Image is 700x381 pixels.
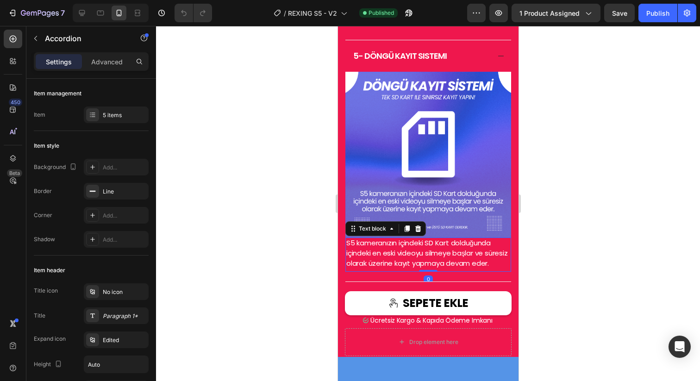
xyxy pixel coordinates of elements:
[646,8,669,18] div: Publish
[103,212,146,220] div: Add...
[34,211,52,219] div: Corner
[512,4,600,22] button: 1 product assigned
[284,8,286,18] span: /
[34,312,45,320] div: Title
[638,4,677,22] button: Publish
[34,187,52,195] div: Border
[103,187,146,196] div: Line
[175,4,212,22] div: Undo/Redo
[45,33,124,44] p: Accordion
[91,57,123,67] p: Advanced
[103,163,146,172] div: Add...
[369,9,394,17] span: Published
[4,4,69,22] button: 7
[34,266,65,275] div: Item header
[103,336,146,344] div: Edited
[604,4,635,22] button: Save
[34,111,45,119] div: Item
[103,288,146,296] div: No icon
[669,336,691,358] div: Open Intercom Messenger
[34,142,59,150] div: Item style
[9,99,22,106] div: 450
[103,312,146,320] div: Paragraph 1*
[61,7,65,19] p: 7
[84,356,148,373] input: Auto
[103,111,146,119] div: 5 items
[34,235,55,244] div: Shadow
[519,8,580,18] span: 1 product assigned
[34,335,66,343] div: Expand icon
[34,89,81,98] div: Item management
[7,169,22,177] div: Beta
[103,236,146,244] div: Add...
[46,57,72,67] p: Settings
[34,358,64,371] div: Height
[338,26,519,381] iframe: Design area
[34,287,58,295] div: Title icon
[612,9,627,17] span: Save
[288,8,337,18] span: REXING S5 - V2
[34,161,79,174] div: Background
